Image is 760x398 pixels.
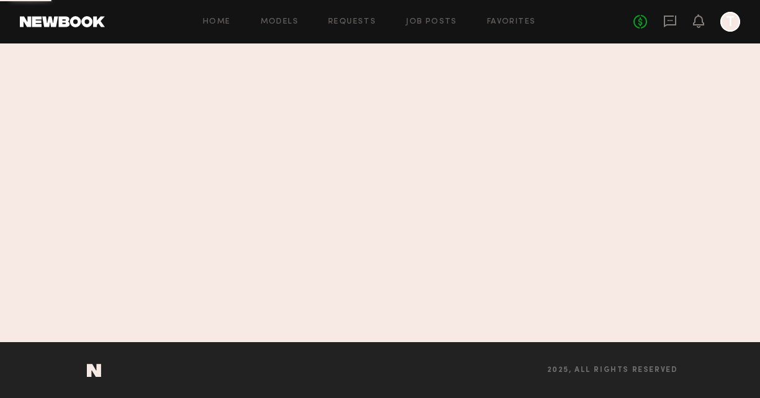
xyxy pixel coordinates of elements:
[328,18,376,26] a: Requests
[261,18,298,26] a: Models
[487,18,536,26] a: Favorites
[406,18,457,26] a: Job Posts
[720,12,740,32] a: T
[547,366,678,374] span: 2025, all rights reserved
[203,18,231,26] a: Home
